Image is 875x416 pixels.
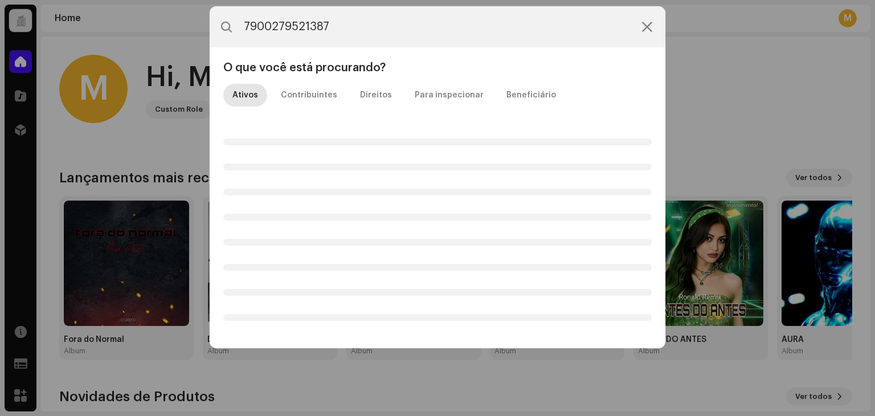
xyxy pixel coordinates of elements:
div: Para inspecionar [415,84,484,107]
div: Contribuintes [281,84,337,107]
div: Beneficiário [506,84,556,107]
div: O que você está procurando? [219,61,656,75]
div: Ativos [232,84,258,107]
div: Direitos [360,84,392,107]
input: Pesquisa [210,6,665,47]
